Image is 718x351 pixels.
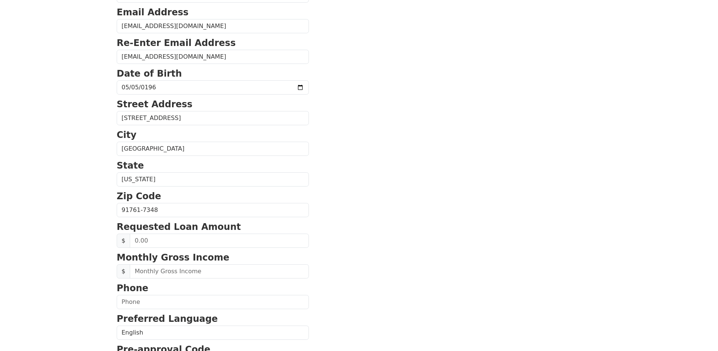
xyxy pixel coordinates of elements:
strong: Email Address [117,7,188,18]
strong: Requested Loan Amount [117,222,241,232]
input: Zip Code [117,203,309,217]
strong: Preferred Language [117,314,218,324]
span: $ [117,264,130,278]
strong: Re-Enter Email Address [117,38,236,48]
strong: Street Address [117,99,193,110]
span: $ [117,234,130,248]
input: Phone [117,295,309,309]
strong: State [117,160,144,171]
strong: Phone [117,283,148,293]
input: Monthly Gross Income [130,264,309,278]
input: City [117,142,309,156]
input: 0.00 [130,234,309,248]
strong: Zip Code [117,191,161,201]
input: Email Address [117,19,309,33]
strong: Date of Birth [117,68,182,79]
p: Monthly Gross Income [117,251,309,264]
input: Re-Enter Email Address [117,50,309,64]
input: Street Address [117,111,309,125]
strong: City [117,130,136,140]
